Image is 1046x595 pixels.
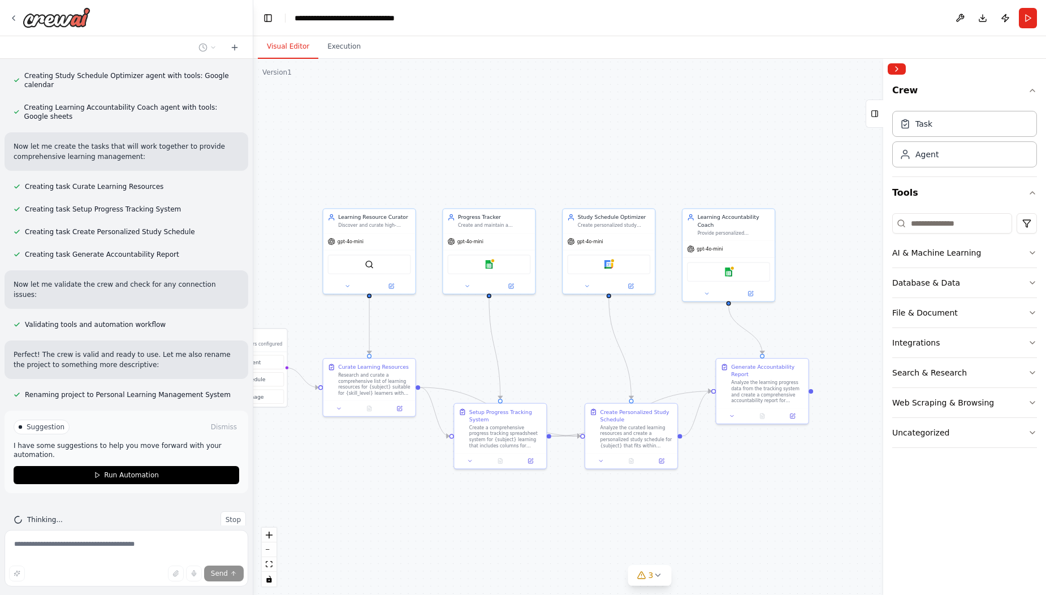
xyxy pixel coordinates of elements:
[615,456,647,465] button: No output available
[485,260,494,269] img: Google sheets
[214,390,284,404] button: Manage
[457,239,483,245] span: gpt-4o-mini
[892,328,1037,357] button: Integrations
[551,432,581,439] g: Edge from 6b79bf7f-427f-439b-9b0e-d9a4d2674369 to 7acd5f7a-bbb9-43b9-a891-290c1cc425cc
[915,149,939,160] div: Agent
[892,247,981,258] div: AI & Machine Learning
[485,298,504,399] g: Edge from 7c51fe21-cd81-4f6f-b66e-e7e45f42a0ea to 6b79bf7f-427f-439b-9b0e-d9a4d2674369
[420,383,449,439] g: Edge from d0af7b2d-f0eb-4436-86dd-5864bd80fc45 to 6b79bf7f-427f-439b-9b0e-d9a4d2674369
[469,425,542,449] div: Create a comprehensive progress tracking spreadsheet system for {subject} learning that includes ...
[892,427,949,438] div: Uncategorized
[725,305,766,353] g: Edge from a7cd002b-5c64-43d4-9824-f19260bf53dd to 4dc5e25a-c15a-42a5-abd0-b8d290212700
[600,408,673,423] div: Create Personalized Study Schedule
[14,441,239,459] p: I have some suggestions to help you move forward with your automation.
[27,422,64,432] span: Suggestion
[453,403,547,469] div: Setup Progress Tracking SystemCreate a comprehensive progress tracking spreadsheet system for {su...
[879,59,888,595] button: Toggle Sidebar
[585,403,678,469] div: Create Personalized Study ScheduleAnalyze the curated learning resources and create a personalize...
[682,208,775,301] div: Learning Accountability CoachProvide personalized accountability and motivation for {subject} lea...
[724,268,733,277] img: Google sheets
[262,528,276,587] div: React Flow controls
[258,35,318,59] button: Visual Editor
[628,565,672,586] button: 3
[214,372,284,386] button: Schedule
[9,566,25,581] button: Improve this prompt
[25,205,181,214] span: Creating task Setup Progress Tracking System
[442,208,535,294] div: Progress TrackerCreate and maintain a comprehensive progress tracking system for {subject} learni...
[25,227,195,236] span: Creating task Create Personalized Study Schedule
[25,250,179,259] span: Creating task Generate Accountability Report
[286,364,318,391] g: Edge from triggers to d0af7b2d-f0eb-4436-86dd-5864bd80fc45
[322,358,416,417] div: Curate Learning ResourcesResearch and curate a comprehensive list of learning resources for {subj...
[420,383,580,439] g: Edge from d0af7b2d-f0eb-4436-86dd-5864bd80fc45 to 7acd5f7a-bbb9-43b9-a891-290c1cc425cc
[698,214,770,228] div: Learning Accountability Coach
[221,511,246,528] button: Stop
[490,282,532,291] button: Open in side panel
[682,387,711,440] g: Edge from 7acd5f7a-bbb9-43b9-a891-290c1cc425cc to 4dc5e25a-c15a-42a5-abd0-b8d290212700
[731,363,803,378] div: Generate Accountability Report
[892,298,1037,327] button: File & Document
[232,341,282,347] p: No triggers configured
[14,141,239,162] p: Now let me create the tasks that will work together to provide comprehensive learning management:
[262,542,276,557] button: zoom out
[892,79,1037,106] button: Crew
[27,515,63,524] span: Thinking...
[295,12,439,24] nav: breadcrumb
[210,328,288,407] div: TriggersNo triggers configuredEventScheduleManage
[780,412,805,421] button: Open in side panel
[246,359,261,366] span: Event
[469,408,542,423] div: Setup Progress Tracking System
[600,425,673,449] div: Analyze the curated learning resources and create a personalized study schedule for {subject} tha...
[649,570,654,581] span: 3
[892,277,960,288] div: Database & Data
[458,222,530,228] div: Create and maintain a comprehensive progress tracking system for {subject} learning, monitoring c...
[338,239,364,245] span: gpt-4o-mini
[25,390,231,399] span: Renaming project to Personal Learning Management System
[892,209,1037,457] div: Tools
[226,41,244,54] button: Start a new chat
[605,298,635,399] g: Edge from 2219808e-98e9-4726-8149-b51a0eb237e1 to 7acd5f7a-bbb9-43b9-a891-290c1cc425cc
[211,569,228,578] span: Send
[892,358,1037,387] button: Search & Research
[604,260,613,269] img: Google calendar
[366,298,373,354] g: Edge from cf083a2b-1d13-43c3-8f0f-61da4eac744b to d0af7b2d-f0eb-4436-86dd-5864bd80fc45
[241,376,266,383] span: Schedule
[370,282,412,291] button: Open in side panel
[338,363,409,370] div: Curate Learning Resources
[322,208,416,294] div: Learning Resource CuratorDiscover and curate high-quality learning resources for {subject} that m...
[915,118,932,130] div: Task
[485,456,516,465] button: No output available
[24,71,239,89] span: Creating Study Schedule Optimizer agent with tools: Google calendar
[262,557,276,572] button: fit view
[338,214,410,221] div: Learning Resource Curator
[517,456,543,465] button: Open in side panel
[892,388,1037,417] button: Web Scraping & Browsing
[338,222,410,228] div: Discover and curate high-quality learning resources for {subject} that match the learner's {skill...
[318,35,370,59] button: Execution
[260,10,276,26] button: Hide left sidebar
[562,208,655,294] div: Study Schedule OptimizerCreate personalized study schedules for {subject} based on {available_tim...
[892,397,994,408] div: Web Scraping & Browsing
[14,466,239,484] button: Run Automation
[578,214,650,221] div: Study Schedule Optimizer
[243,393,264,400] span: Manage
[458,214,530,221] div: Progress Tracker
[365,260,374,269] img: SerperDevTool
[892,337,940,348] div: Integrations
[892,238,1037,268] button: AI & Machine Learning
[186,566,202,581] button: Click to speak your automation idea
[14,279,239,300] p: Now let me validate the crew and check for any connection issues:
[649,456,674,465] button: Open in side panel
[262,572,276,587] button: toggle interactivity
[338,372,410,396] div: Research and curate a comprehensive list of learning resources for {subject} suitable for {skill_...
[892,106,1037,176] div: Crew
[892,367,967,378] div: Search & Research
[892,307,958,318] div: File & Document
[262,528,276,542] button: zoom in
[578,222,650,228] div: Create personalized study schedules for {subject} based on {available_time} per week, learning go...
[214,355,284,369] button: Event
[14,350,239,370] p: Perfect! The crew is valid and ready to use. Let me also rename the project to something more des...
[232,333,282,340] h3: Triggers
[610,282,652,291] button: Open in side panel
[23,7,90,28] img: Logo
